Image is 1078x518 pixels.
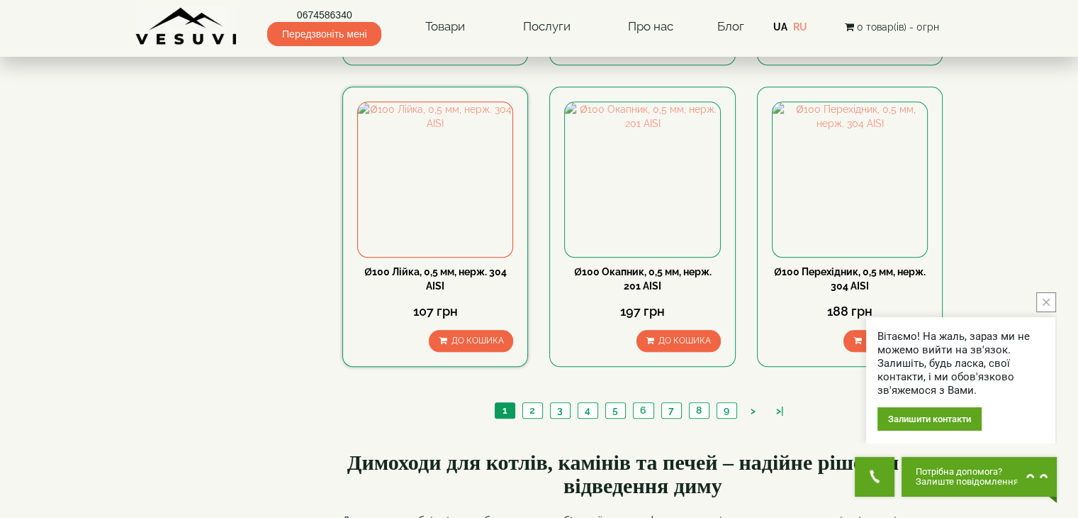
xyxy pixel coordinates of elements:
[877,330,1044,397] div: Вітаємо! На жаль, зараз ми не можемо вийти на зв'язок. Залишіть, будь ласка, свої контакти, і ми ...
[902,457,1057,497] button: Chat button
[135,7,238,46] img: Завод VESUVI
[855,457,894,497] button: Get Call button
[358,102,512,257] img: Ø100 Лійка, 0,5 мм, нерж. 304 AISI
[502,404,507,416] span: 1
[773,21,787,33] a: UA
[614,11,687,43] a: Про нас
[717,19,743,33] a: Блог
[773,102,927,257] img: Ø100 Перехідник, 0,5 мм, нерж. 304 AISI
[564,302,720,321] div: 197 грн
[429,330,513,352] button: До кошика
[793,21,807,33] a: RU
[508,11,584,43] a: Послуги
[774,266,926,292] a: Ø100 Перехідник, 0,5 мм, нерж. 304 AISI
[550,403,570,418] a: 3
[574,266,712,292] a: Ø100 Окапник, 0,5 мм, нерж. 201 AISI
[916,467,1018,477] span: Потрібна допомога?
[877,407,982,431] div: Залишити контакти
[451,336,503,346] span: До кошика
[565,102,719,257] img: Ø100 Окапник, 0,5 мм, нерж. 201 AISI
[636,330,721,352] button: До кошика
[357,302,513,321] div: 107 грн
[658,336,711,346] span: До кошика
[364,266,507,292] a: Ø100 Лійка, 0,5 мм, нерж. 304 AISI
[578,403,597,418] a: 4
[717,403,736,418] a: 9
[843,330,928,352] button: До кошика
[661,403,681,418] a: 7
[342,451,943,497] h2: Димоходи для котлів, камінів та печей – надійне рішення для відведення диму
[1036,292,1056,312] button: close button
[769,404,791,419] a: >|
[267,22,381,46] span: Передзвоніть мені
[772,302,928,321] div: 188 грн
[840,19,943,35] button: 0 товар(ів) - 0грн
[743,404,763,419] a: >
[267,8,381,22] a: 0674586340
[522,403,542,418] a: 2
[633,403,653,418] a: 6
[689,403,709,418] a: 8
[916,477,1018,487] span: Залиште повідомлення
[411,11,479,43] a: Товари
[856,21,938,33] span: 0 товар(ів) - 0грн
[605,403,625,418] a: 5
